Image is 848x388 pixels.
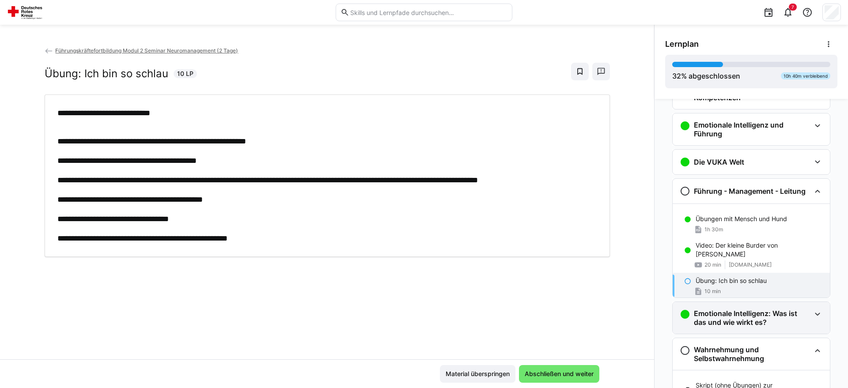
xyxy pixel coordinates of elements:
span: 32 [672,72,681,80]
span: 7 [791,4,794,10]
a: Führungskräftefortbildung Modul 2 Seminar Neuromanagement (2 Tage) [45,47,238,54]
button: Material überspringen [440,365,515,383]
span: [DOMAIN_NAME] [729,261,772,268]
button: Abschließen und weiter [519,365,599,383]
p: Übung: Ich bin so schlau [696,276,767,285]
div: 10h 40m verbleibend [781,72,830,79]
span: Abschließen und weiter [523,369,595,378]
span: 20 min [704,261,721,268]
h3: Wahrnehmung und Selbstwahrnehmung [694,345,810,363]
h3: Emotionale Intelligenz: Was ist das und wie wirkt es? [694,309,810,327]
span: 1h 30m [704,226,723,233]
h3: Die VUKA Welt [694,158,744,166]
span: 10 min [704,288,721,295]
p: Übungen mit Mensch und Hund [696,215,787,223]
span: Lernplan [665,39,699,49]
span: Material überspringen [444,369,511,378]
p: Video: Der kleine Burder von [PERSON_NAME] [696,241,823,259]
div: % abgeschlossen [672,71,740,81]
span: 10 LP [177,69,193,78]
span: Führungskräftefortbildung Modul 2 Seminar Neuromanagement (2 Tage) [55,47,238,54]
h3: Emotionale Intelligenz und Führung [694,121,810,138]
input: Skills und Lernpfade durchsuchen… [349,8,507,16]
h3: Führung - Management - Leitung [694,187,806,196]
h2: Übung: Ich bin so schlau [45,67,168,80]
